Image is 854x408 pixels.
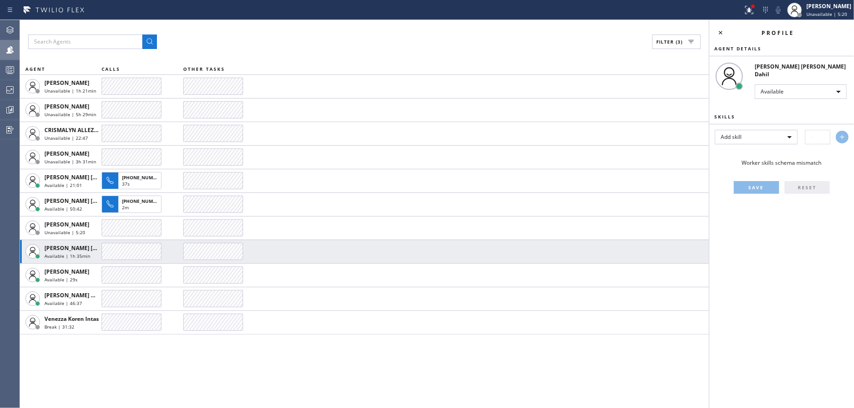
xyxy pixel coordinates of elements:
[44,173,136,181] span: [PERSON_NAME] [PERSON_NAME]
[44,291,113,299] span: [PERSON_NAME] Guingos
[44,79,89,87] span: [PERSON_NAME]
[772,4,785,16] button: Mute
[762,29,795,37] span: Profile
[44,88,96,94] span: Unavailable | 1h 21min
[122,174,163,181] span: [PHONE_NUMBER]
[44,111,96,118] span: Unavailable | 5h 29min
[102,169,164,192] button: [PHONE_NUMBER]37s
[656,39,683,45] span: Filter (3)
[44,135,88,141] span: Unavailable | 22:47
[714,45,761,52] span: Agent Details
[44,206,82,212] span: Available | 50:42
[102,193,164,216] button: [PHONE_NUMBER]2m
[44,315,99,323] span: Venezza Koren Intas
[44,221,89,228] span: [PERSON_NAME]
[805,130,830,144] input: -
[742,159,822,167] span: Worker skills schema mismatch
[734,181,779,194] button: SAVE
[44,182,82,188] span: Available | 21:01
[28,34,142,49] input: Search Agents
[44,324,74,330] span: Break | 31:32
[44,197,136,205] span: [PERSON_NAME] [PERSON_NAME]
[44,126,101,134] span: CRISMALYN ALLEZER
[122,181,130,187] span: 37s
[183,66,225,72] span: OTHER TASKS
[44,158,96,165] span: Unavailable | 3h 31min
[755,84,847,99] div: Available
[44,103,89,110] span: [PERSON_NAME]
[652,34,701,49] button: Filter (3)
[44,150,89,157] span: [PERSON_NAME]
[44,229,85,236] span: Unavailable | 5:20
[122,198,163,204] span: [PHONE_NUMBER]
[122,204,129,211] span: 2m
[785,181,830,194] button: RESET
[44,244,151,252] span: [PERSON_NAME] [PERSON_NAME] Dahil
[44,253,90,259] span: Available | 1h 35min
[102,66,120,72] span: CALLS
[806,11,847,17] span: Unavailable | 5:20
[806,2,851,10] div: [PERSON_NAME]
[715,130,798,144] div: Add skill
[714,113,735,120] span: Skills
[25,66,45,72] span: AGENT
[44,268,89,275] span: [PERSON_NAME]
[798,184,816,191] span: RESET
[721,133,742,141] span: Add skill
[749,184,764,191] span: SAVE
[44,276,78,283] span: Available | 29s
[755,63,854,78] div: [PERSON_NAME] [PERSON_NAME] Dahil
[44,300,82,306] span: Available | 46:37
